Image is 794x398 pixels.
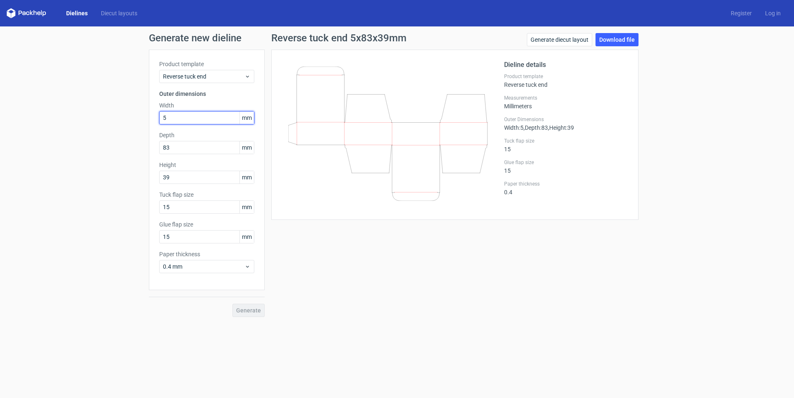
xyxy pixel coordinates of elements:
span: mm [239,112,254,124]
label: Tuck flap size [159,191,254,199]
label: Product template [504,73,628,80]
label: Height [159,161,254,169]
a: Download file [595,33,639,46]
div: Reverse tuck end [504,73,628,88]
label: Paper thickness [159,250,254,258]
label: Outer Dimensions [504,116,628,123]
label: Paper thickness [504,181,628,187]
div: Millimeters [504,95,628,110]
span: mm [239,231,254,243]
span: mm [239,141,254,154]
h3: Outer dimensions [159,90,254,98]
a: Generate diecut layout [527,33,592,46]
div: 15 [504,138,628,153]
h1: Generate new dieline [149,33,645,43]
label: Glue flap size [504,159,628,166]
div: 0.4 [504,181,628,195]
span: mm [239,171,254,184]
span: , Depth : 83 [524,124,548,131]
h1: Reverse tuck end 5x83x39mm [271,33,407,43]
label: Measurements [504,95,628,101]
label: Depth [159,131,254,139]
label: Product template [159,60,254,68]
span: mm [239,201,254,213]
span: 0.4 mm [163,262,244,271]
span: , Height : 39 [548,124,574,131]
span: Width : 5 [504,124,524,131]
a: Diecut layouts [94,9,144,17]
h2: Dieline details [504,60,628,70]
a: Register [724,9,758,17]
label: Tuck flap size [504,138,628,144]
span: Reverse tuck end [163,72,244,81]
a: Log in [758,9,787,17]
label: Glue flap size [159,220,254,229]
div: 15 [504,159,628,174]
label: Width [159,101,254,110]
a: Dielines [60,9,94,17]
